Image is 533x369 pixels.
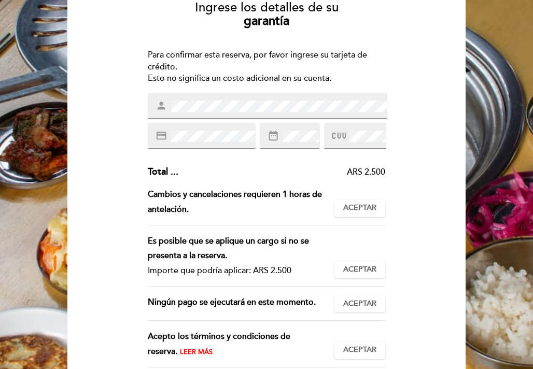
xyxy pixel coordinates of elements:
[334,200,385,217] button: Aceptar
[148,166,178,177] span: Total ...
[343,203,376,214] span: Aceptar
[268,130,279,141] i: date_range
[334,295,385,313] button: Aceptar
[148,329,335,359] div: Acepto los términos y condiciones de reserva.
[148,263,327,278] div: Importe que podría aplicar: ARS 2.500
[343,345,376,356] span: Aceptar
[156,130,167,141] i: credit_card
[178,166,386,178] div: ARS 2.500
[334,342,385,359] button: Aceptar
[343,264,376,275] span: Aceptar
[148,187,335,217] div: Cambios y cancelaciones requieren 1 horas de antelación.
[156,100,167,111] i: person
[148,49,386,85] div: Para confirmar esta reserva, por favor ingrese su tarjeta de crédito. Esto no significa un costo ...
[148,295,335,313] div: Ningún pago se ejecutará en este momento.
[180,348,213,356] span: Leer más
[334,261,385,278] button: Aceptar
[343,299,376,309] span: Aceptar
[244,13,289,29] b: garantía
[148,234,327,264] div: Es posible que se aplique un cargo si no se presenta a la reserva.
